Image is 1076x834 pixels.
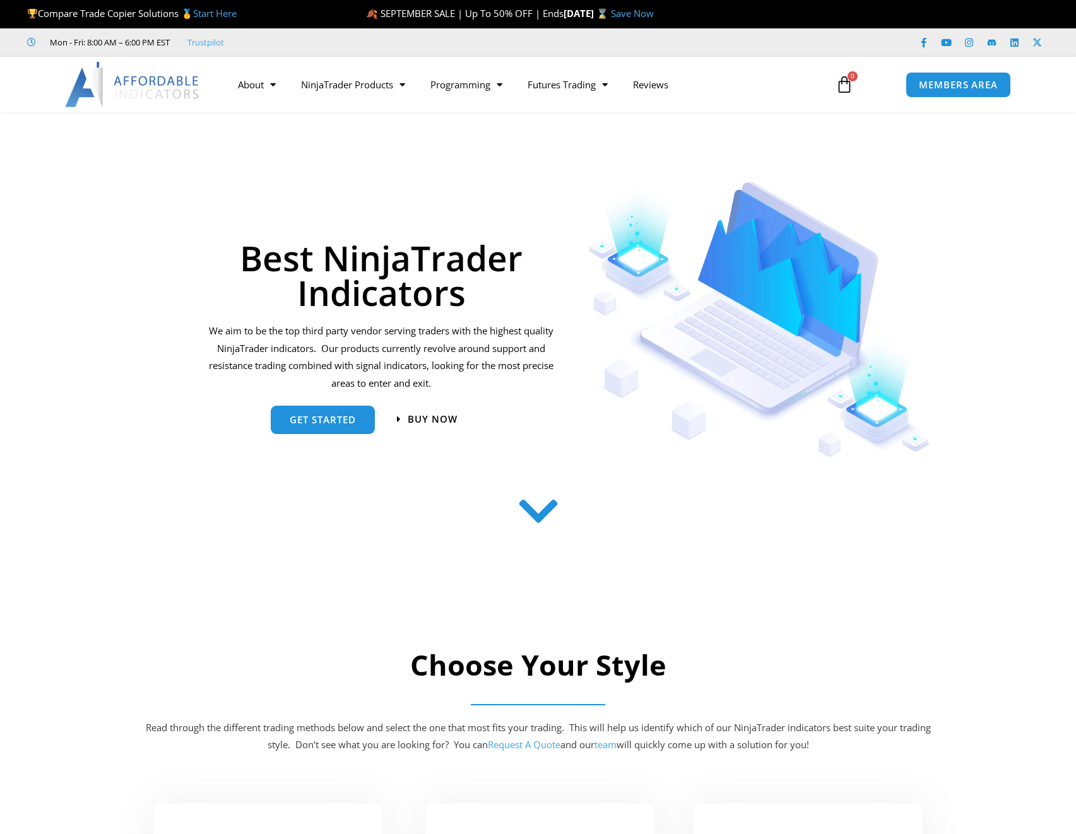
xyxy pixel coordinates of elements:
[594,738,617,751] a: team
[515,70,620,99] a: Futures Trading
[290,415,356,425] span: get started
[488,738,560,751] a: Request A Quote
[848,71,858,81] span: 0
[187,35,224,50] a: Trustpilot
[47,35,170,50] span: Mon - Fri: 8:00 AM – 6:00 PM EST
[28,9,37,18] img: 🏆
[27,7,237,20] span: Compare Trade Copier Solutions 🥇
[919,80,998,90] span: MEMBERS AREA
[564,7,611,20] strong: [DATE] ⌛
[906,72,1011,98] a: MEMBERS AREA
[144,719,933,755] p: Read through the different trading methods below and select the one that most fits your trading. ...
[620,70,681,99] a: Reviews
[408,414,458,424] span: Buy now
[207,322,556,392] p: We aim to be the top third party vendor serving traders with the highest quality NinjaTrader indi...
[588,182,931,457] img: Indicators 1 | Affordable Indicators – NinjaTrader
[418,70,515,99] a: Programming
[271,406,375,434] a: get started
[611,7,654,20] a: Save Now
[65,62,201,107] img: LogoAI | Affordable Indicators – NinjaTrader
[144,647,933,684] h2: Choose Your Style
[225,70,288,99] a: About
[366,7,564,20] span: 🍂 SEPTEMBER SALE | Up To 50% OFF | Ends
[193,7,237,20] a: Start Here
[397,414,458,424] a: Buy now
[288,70,418,99] a: NinjaTrader Products
[817,66,872,103] a: 0
[207,240,556,310] h1: Best NinjaTrader Indicators
[225,70,821,99] nav: Menu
